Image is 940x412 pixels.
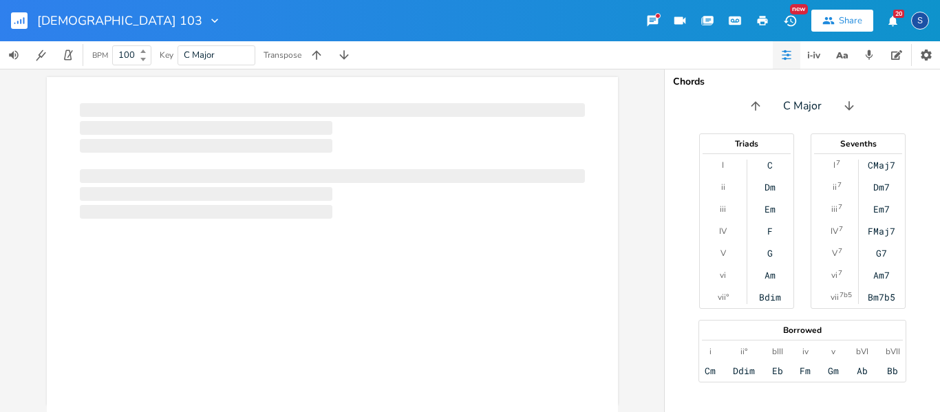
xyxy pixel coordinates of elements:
div: V [720,248,726,259]
div: ii [721,182,725,193]
div: iii [831,204,837,215]
div: CMaj7 [868,160,895,171]
div: I [833,160,835,171]
sup: 7 [837,180,842,191]
div: iii [720,204,726,215]
div: I [722,160,724,171]
div: C [767,160,773,171]
div: vi [720,270,726,281]
div: Sevenths [811,140,905,148]
div: Em7 [873,204,890,215]
div: v [831,346,835,357]
div: sarahames11 [911,12,929,30]
div: V [832,248,837,259]
div: Ddim [733,365,755,376]
sup: 7 [838,268,842,279]
button: 20 [879,8,906,33]
div: Am7 [873,270,890,281]
div: bVII [886,346,900,357]
div: Fm [800,365,811,376]
div: F [767,226,773,237]
div: IV [719,226,727,237]
div: Cm [705,365,716,376]
button: S [911,5,929,36]
button: New [776,8,804,33]
div: Em [765,204,776,215]
div: i [709,346,712,357]
div: ii [833,182,837,193]
div: Dm [765,182,776,193]
div: FMaj7 [868,226,895,237]
sup: 7b5 [840,290,852,301]
sup: 7 [839,224,843,235]
div: Eb [772,365,783,376]
div: BPM [92,52,108,59]
sup: 7 [838,246,842,257]
div: Triads [700,140,793,148]
sup: 7 [838,202,842,213]
sup: 7 [836,158,840,169]
div: Ab [857,365,868,376]
div: ii° [740,346,747,357]
div: vi [831,270,837,281]
div: iv [802,346,809,357]
div: Bm7b5 [868,292,895,303]
div: bIII [772,346,783,357]
div: Gm [828,365,839,376]
div: Chords [673,77,932,87]
div: bVI [856,346,868,357]
div: 20 [893,10,904,18]
div: G7 [876,248,887,259]
div: IV [831,226,838,237]
div: New [790,4,808,14]
span: C Major [184,49,215,61]
div: Am [765,270,776,281]
div: Bb [887,365,898,376]
div: G [767,248,773,259]
span: C Major [783,98,822,114]
div: vii [831,292,839,303]
div: Bdim [759,292,781,303]
div: vii° [718,292,729,303]
div: Share [839,14,862,27]
div: Transpose [264,51,301,59]
button: Share [811,10,873,32]
div: Dm7 [873,182,890,193]
div: Borrowed [699,326,906,334]
span: [DEMOGRAPHIC_DATA] 103 [37,14,202,27]
div: Key [160,51,173,59]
